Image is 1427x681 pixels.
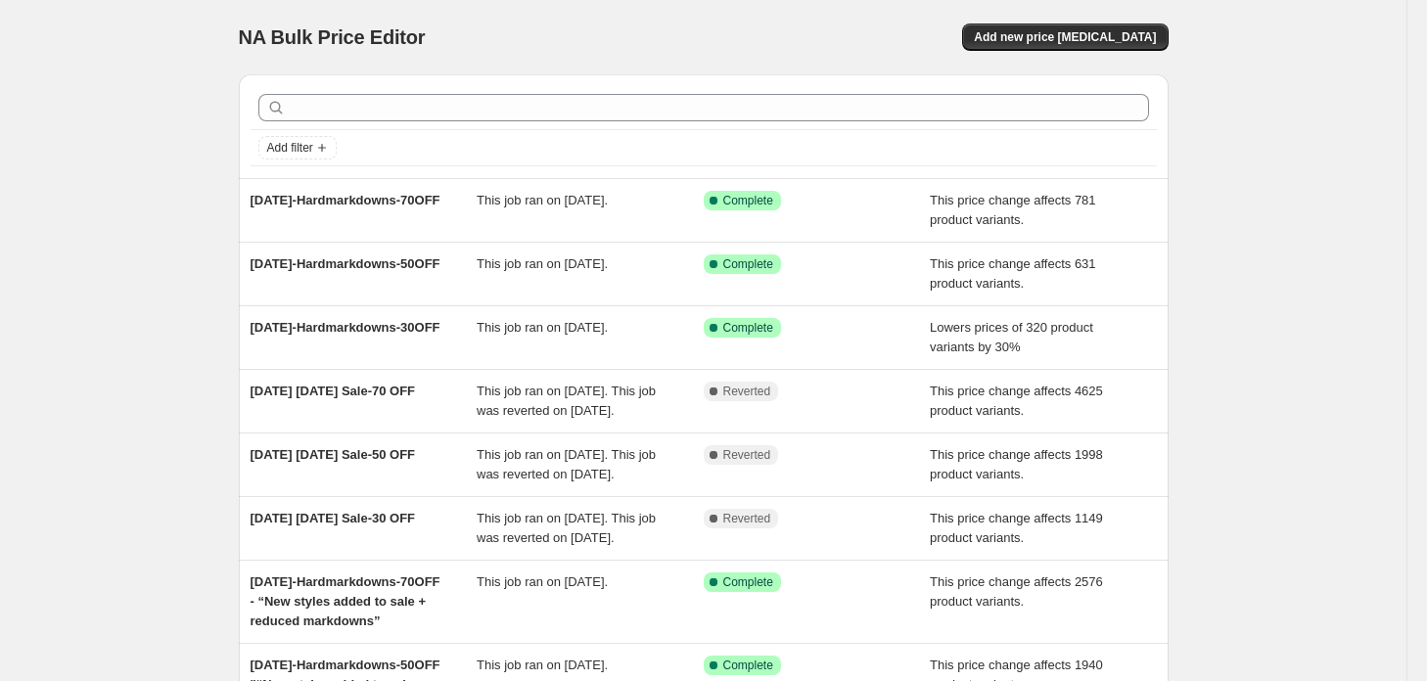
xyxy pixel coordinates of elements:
span: Add new price [MEDICAL_DATA] [974,29,1156,45]
span: This job ran on [DATE]. [477,574,608,589]
span: Complete [723,658,773,673]
span: This price change affects 1998 product variants. [930,447,1103,481]
span: [DATE] [DATE] Sale-70 OFF [251,384,416,398]
span: This job ran on [DATE]. [477,320,608,335]
span: Lowers prices of 320 product variants by 30% [930,320,1093,354]
span: Complete [723,574,773,590]
button: Add new price [MEDICAL_DATA] [962,23,1168,51]
span: This job ran on [DATE]. This job was reverted on [DATE]. [477,447,656,481]
span: This price change affects 4625 product variants. [930,384,1103,418]
span: This job ran on [DATE]. [477,193,608,207]
span: Reverted [723,447,771,463]
button: Add filter [258,136,337,159]
span: [DATE]-Hardmarkdowns-70OFF [251,193,440,207]
span: Complete [723,256,773,272]
span: Add filter [267,140,313,156]
span: Complete [723,320,773,336]
span: [DATE]-Hardmarkdowns-70OFF - “New styles added to sale + reduced markdowns” [251,574,440,628]
span: This price change affects 1149 product variants. [930,511,1103,545]
span: [DATE]-Hardmarkdowns-30OFF [251,320,440,335]
span: Reverted [723,384,771,399]
span: Reverted [723,511,771,526]
span: This job ran on [DATE]. [477,658,608,672]
span: This price change affects 631 product variants. [930,256,1096,291]
span: Complete [723,193,773,208]
span: This price change affects 781 product variants. [930,193,1096,227]
span: [DATE] [DATE] Sale-50 OFF [251,447,416,462]
span: [DATE] [DATE] Sale-30 OFF [251,511,416,525]
span: This job ran on [DATE]. This job was reverted on [DATE]. [477,511,656,545]
span: This job ran on [DATE]. [477,256,608,271]
span: This job ran on [DATE]. This job was reverted on [DATE]. [477,384,656,418]
span: This price change affects 2576 product variants. [930,574,1103,609]
span: [DATE]-Hardmarkdowns-50OFF [251,256,440,271]
span: NA Bulk Price Editor [239,26,426,48]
